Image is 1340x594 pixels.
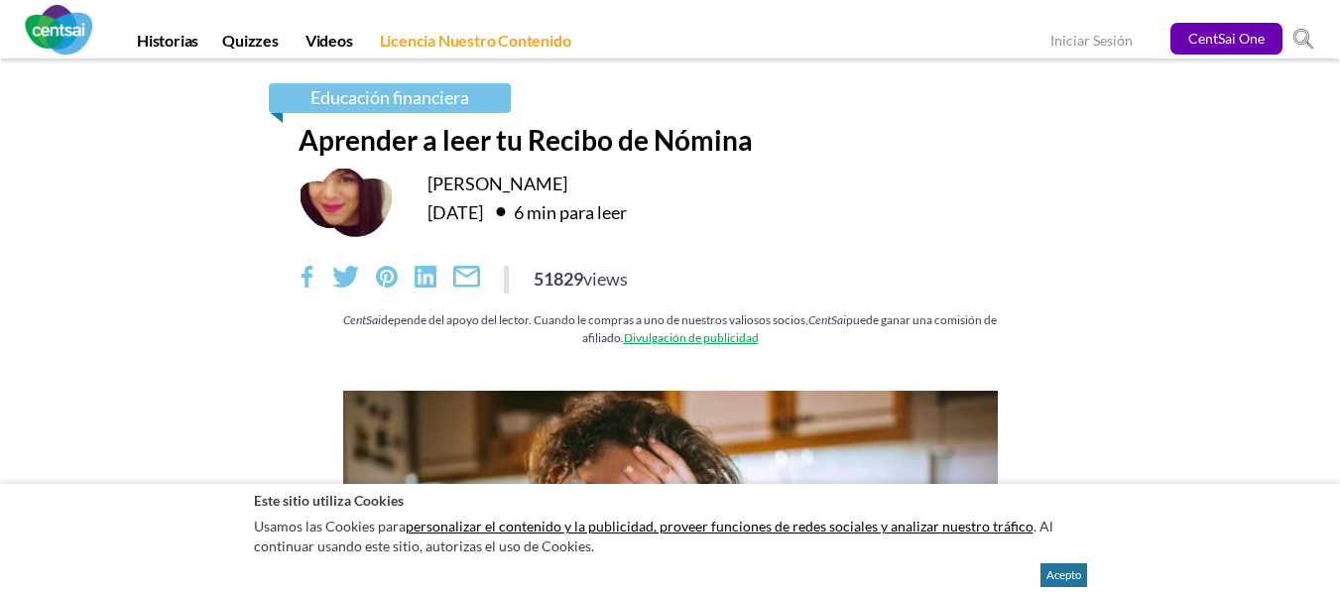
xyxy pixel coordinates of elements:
a: Videos [294,31,365,59]
div: depende del apoyo del lector. Cuando le compras a uno de nuestros valiosos socios, puede ganar un... [299,311,1042,346]
div: 51829 [534,266,628,292]
a: Quizzes [210,31,291,59]
h2: Este sitio utiliza Cookies [254,491,1087,510]
button: Acepto [1040,563,1087,587]
img: CentSai [25,5,92,55]
a: Historias [125,31,210,59]
a: CentSai One [1170,23,1282,55]
em: CentSai [343,313,381,327]
h1: Aprender a leer tu Recibo de Nómina [299,123,1042,157]
time: [DATE] [427,201,483,223]
div: 6 min para leer [486,195,627,227]
p: Usamos las Cookies para . Al continuar usando este sitio, autorizas el uso de Cookies. [254,512,1087,560]
em: CentSai [808,313,846,327]
span: views [583,268,628,290]
a: Educación financiera [269,83,511,113]
a: Iniciar Sesión [1050,32,1133,53]
a: [PERSON_NAME] [427,173,567,194]
a: Divulgación de publicidad [624,330,759,345]
a: Licencia Nuestro Contenido [368,31,583,59]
